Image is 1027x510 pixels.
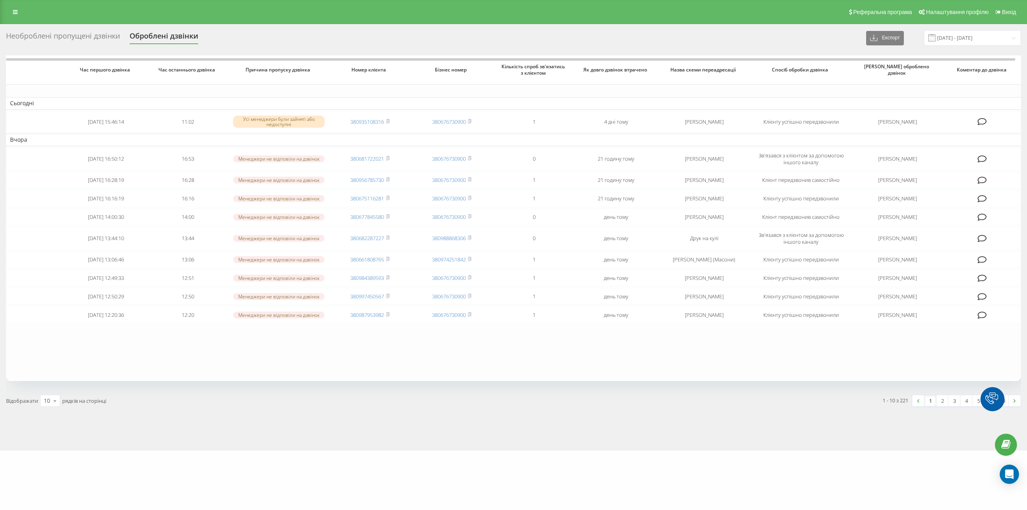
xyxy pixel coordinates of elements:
td: 21 годину тому [575,172,658,189]
td: Клієнт передзвонив самостійно [751,172,851,189]
a: 3 [948,395,960,406]
td: [PERSON_NAME] [851,190,945,207]
div: Менеджери не відповіли на дзвінок [233,195,325,202]
td: [PERSON_NAME] [851,251,945,268]
td: [PERSON_NAME] [657,148,751,170]
td: 1 [493,111,575,133]
a: 380984389593 [350,274,384,282]
td: Клієнту успішно передзвонили [751,270,851,287]
div: Менеджери не відповіли на дзвінок [233,275,325,282]
td: [DATE] 16:16:19 [65,190,147,207]
span: Час останнього дзвінка [154,67,221,73]
td: день тому [575,288,658,305]
a: 1 [924,395,936,406]
span: Номер клієнта [337,67,403,73]
td: [PERSON_NAME] [657,209,751,226]
td: [DATE] 13:06:46 [65,251,147,268]
td: Друк на кулі [657,227,751,249]
td: 11:02 [147,111,229,133]
div: Менеджери не відповіли на дзвінок [233,256,325,263]
div: 1 - 10 з 221 [883,396,908,404]
div: Менеджери не відповіли на дзвінок [233,155,325,162]
div: Менеджери не відповіли на дзвінок [233,293,325,300]
td: [PERSON_NAME] [657,172,751,189]
span: [PERSON_NAME] оброблено дзвінок [859,63,937,76]
div: Необроблені пропущені дзвінки [6,32,120,44]
td: день тому [575,251,658,268]
td: [PERSON_NAME] [851,148,945,170]
span: Час першого дзвінка [72,67,139,73]
span: Відображати [6,397,38,404]
span: Зв'язався з клієнтом за допомогою іншого каналу [759,231,844,245]
td: [PERSON_NAME] [657,306,751,323]
td: [PERSON_NAME] [851,306,945,323]
div: Open Intercom Messenger [1000,465,1019,484]
td: день тому [575,209,658,226]
td: [DATE] 16:28:19 [65,172,147,189]
td: [PERSON_NAME] [657,288,751,305]
td: [PERSON_NAME] [657,190,751,207]
span: Коментар до дзвінка [952,67,1013,73]
div: 10 [44,397,50,405]
td: 13:44 [147,227,229,249]
span: рядків на сторінці [62,397,106,404]
td: Клієнту успішно передзвонили [751,306,851,323]
td: 21 годину тому [575,148,658,170]
a: 2 [936,395,948,406]
td: 0 [493,227,575,249]
a: 380974251842 [432,256,466,263]
span: Спосіб обробки дзвінка [760,67,842,73]
a: 5 [972,395,984,406]
td: [PERSON_NAME] [851,288,945,305]
td: [PERSON_NAME] [851,172,945,189]
a: 380676730900 [432,274,466,282]
span: Назва схеми переадресації [666,67,743,73]
a: 380987953982 [350,311,384,318]
td: [DATE] 12:49:33 [65,270,147,287]
td: Клієнту успішно передзвонили [751,111,851,133]
a: 380682287227 [350,235,384,242]
a: 380676730900 [432,118,466,125]
td: 1 [493,251,575,268]
td: 14:00 [147,209,229,226]
a: 380956785730 [350,176,384,184]
td: Клієнт передзвонив самостійно [751,209,851,226]
span: Бізнес номер [418,67,485,73]
td: 16:53 [147,148,229,170]
td: 1 [493,190,575,207]
td: Сьогодні [6,97,1021,109]
td: 12:50 [147,288,229,305]
span: Вихід [1002,9,1016,15]
td: 1 [493,288,575,305]
a: 380661808765 [350,256,384,263]
div: Менеджери не відповіли на дзвінок [233,177,325,184]
button: Експорт [866,31,904,45]
td: [PERSON_NAME] [851,270,945,287]
div: Усі менеджери були зайняті або недоступні [233,116,325,128]
a: 380676730900 [432,311,466,318]
td: Вчора [6,134,1021,146]
td: 13:06 [147,251,229,268]
td: 12:51 [147,270,229,287]
span: Кількість спроб зв'язатись з клієнтом [501,63,567,76]
td: 16:28 [147,172,229,189]
a: 380997450567 [350,293,384,300]
td: [DATE] 16:50:12 [65,148,147,170]
span: Налаштування профілю [926,9,988,15]
td: 4 дні тому [575,111,658,133]
a: 380676730900 [432,176,466,184]
td: [DATE] 14:00:30 [65,209,147,226]
a: 380676730900 [432,195,466,202]
div: Менеджери не відповіли на дзвінок [233,235,325,242]
a: 380935108316 [350,118,384,125]
td: [PERSON_NAME] [851,227,945,249]
a: 380676730900 [432,293,466,300]
td: [DATE] 15:46:14 [65,111,147,133]
a: 380676730900 [432,155,466,162]
td: день тому [575,270,658,287]
td: [DATE] 13:44:10 [65,227,147,249]
td: 1 [493,306,575,323]
td: 1 [493,172,575,189]
td: 21 годину тому [575,190,658,207]
span: Реферальна програма [853,9,912,15]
